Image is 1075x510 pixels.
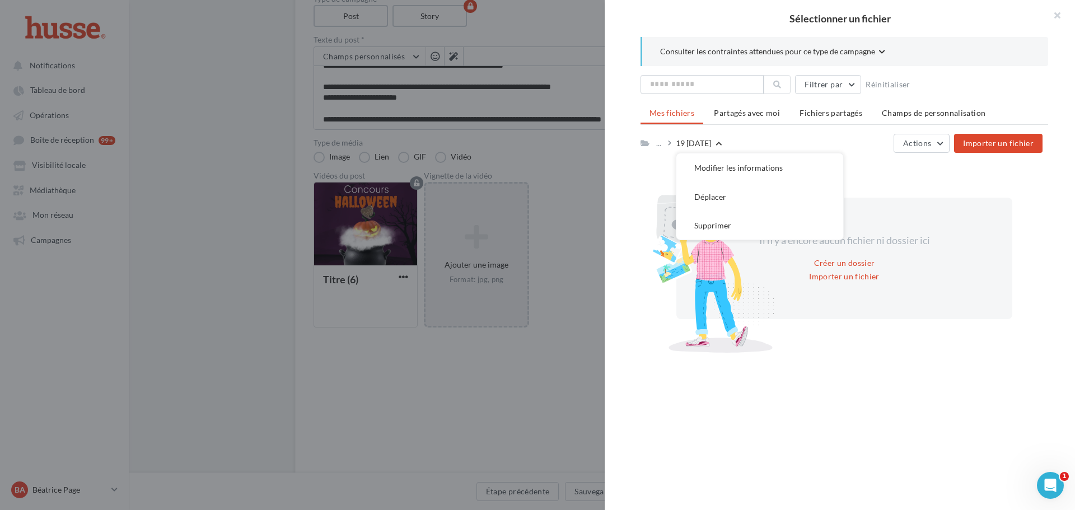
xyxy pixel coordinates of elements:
button: Importer un fichier [954,134,1043,153]
button: Actions [894,134,950,153]
button: Consulter les contraintes attendues pour ce type de campagne [660,46,885,59]
button: Supprimer [676,211,843,240]
iframe: Intercom live chat [1037,472,1064,499]
span: Actions [903,138,931,148]
button: Importer un fichier [805,270,884,283]
span: Champs de personnalisation [882,108,985,118]
span: 1 [1060,472,1069,481]
button: Filtrer par [795,75,861,94]
span: Fichiers partagés [800,108,862,118]
h2: Sélectionner un fichier [623,13,1057,24]
div: 19 [DATE] [676,138,711,148]
div: ... [654,135,663,151]
button: Créer un dossier [810,256,880,270]
span: Importer un fichier [963,138,1034,148]
span: Mes fichiers [649,108,694,118]
span: Il n'y a encore aucun fichier ni dossier ici [759,234,930,246]
span: Consulter les contraintes attendues pour ce type de campagne [660,46,875,57]
button: Modifier les informations [676,153,843,182]
button: Réinitialiser [861,78,915,91]
span: Partagés avec moi [714,108,780,118]
button: Déplacer [676,183,843,211]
